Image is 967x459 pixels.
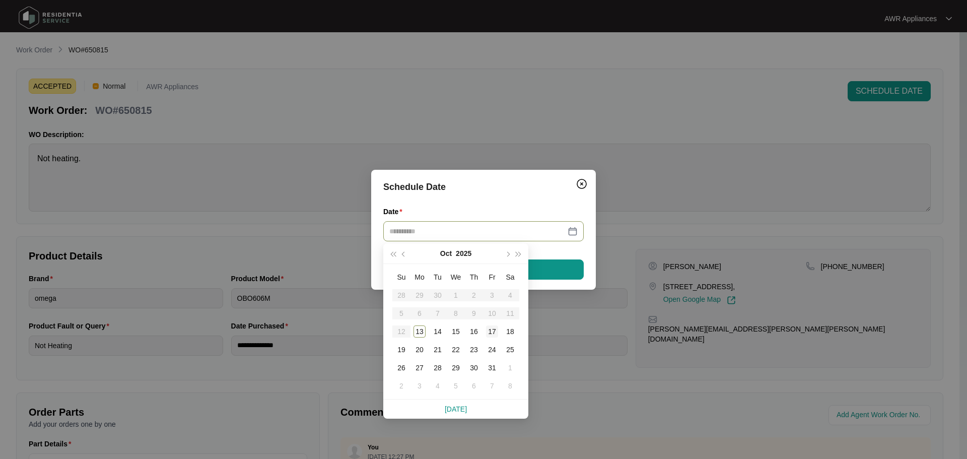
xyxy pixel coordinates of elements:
[465,359,483,377] td: 2025-10-30
[445,405,467,413] a: [DATE]
[383,180,584,194] div: Schedule Date
[429,268,447,286] th: Tu
[429,341,447,359] td: 2025-10-21
[483,359,501,377] td: 2025-10-31
[501,268,519,286] th: Sa
[501,341,519,359] td: 2025-10-25
[389,226,566,237] input: Date
[432,380,444,392] div: 4
[383,207,406,217] label: Date
[413,362,426,374] div: 27
[410,359,429,377] td: 2025-10-27
[413,325,426,338] div: 13
[410,377,429,395] td: 2025-11-03
[392,268,410,286] th: Su
[447,322,465,341] td: 2025-10-15
[483,341,501,359] td: 2025-10-24
[576,178,588,190] img: closeCircle
[465,377,483,395] td: 2025-11-06
[447,341,465,359] td: 2025-10-22
[501,377,519,395] td: 2025-11-08
[447,359,465,377] td: 2025-10-29
[432,325,444,338] div: 14
[465,341,483,359] td: 2025-10-23
[410,341,429,359] td: 2025-10-20
[574,176,590,192] button: Close
[486,325,498,338] div: 17
[450,362,462,374] div: 29
[468,362,480,374] div: 30
[468,380,480,392] div: 6
[429,359,447,377] td: 2025-10-28
[450,344,462,356] div: 22
[395,362,407,374] div: 26
[501,322,519,341] td: 2025-10-18
[468,344,480,356] div: 23
[456,243,471,264] button: 2025
[501,359,519,377] td: 2025-11-01
[504,344,516,356] div: 25
[504,380,516,392] div: 8
[395,344,407,356] div: 19
[465,268,483,286] th: Th
[504,325,516,338] div: 18
[395,380,407,392] div: 2
[429,377,447,395] td: 2025-11-04
[486,362,498,374] div: 31
[440,243,452,264] button: Oct
[465,322,483,341] td: 2025-10-16
[410,268,429,286] th: Mo
[483,322,501,341] td: 2025-10-17
[432,362,444,374] div: 28
[392,341,410,359] td: 2025-10-19
[392,359,410,377] td: 2025-10-26
[483,268,501,286] th: Fr
[450,325,462,338] div: 15
[450,380,462,392] div: 5
[392,377,410,395] td: 2025-11-02
[429,322,447,341] td: 2025-10-14
[468,325,480,338] div: 16
[410,322,429,341] td: 2025-10-13
[447,268,465,286] th: We
[486,344,498,356] div: 24
[486,380,498,392] div: 7
[504,362,516,374] div: 1
[432,344,444,356] div: 21
[413,344,426,356] div: 20
[483,377,501,395] td: 2025-11-07
[447,377,465,395] td: 2025-11-05
[413,380,426,392] div: 3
